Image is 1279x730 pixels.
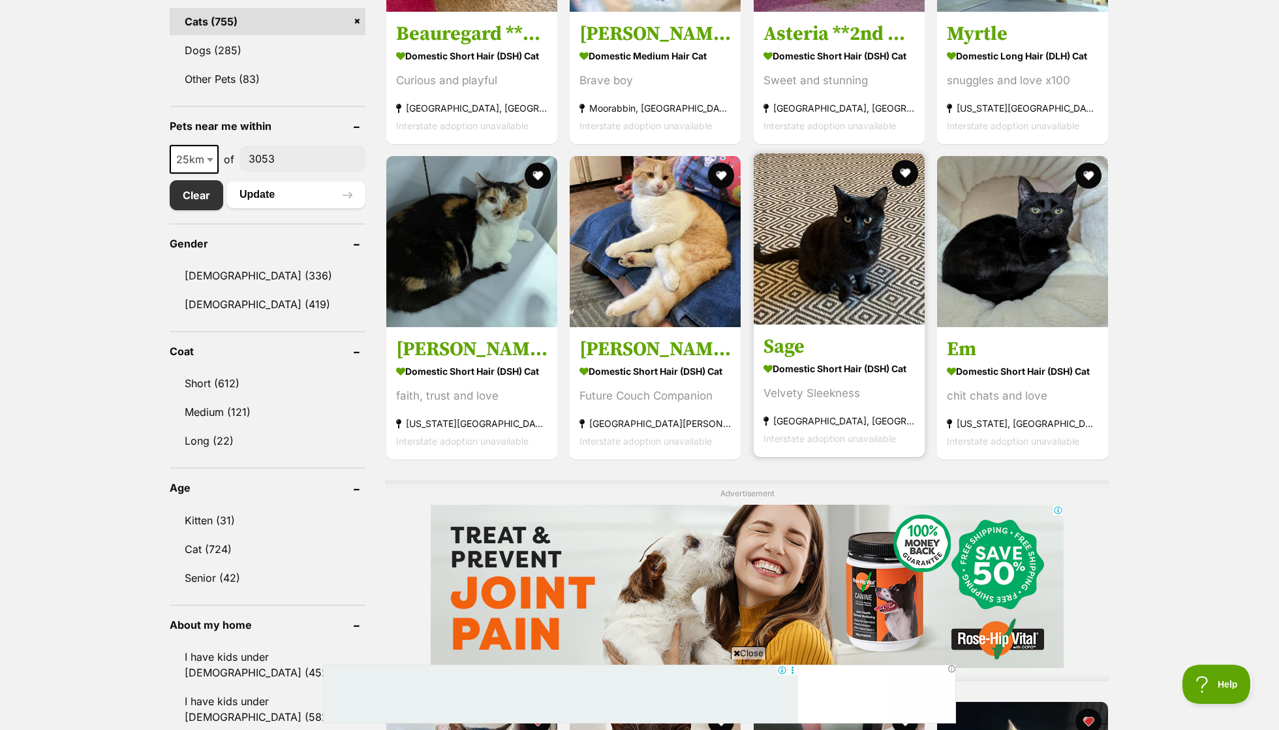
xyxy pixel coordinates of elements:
strong: Domestic Short Hair (DSH) Cat [947,362,1098,381]
div: faith, trust and love [396,387,547,405]
h3: Myrtle [947,21,1098,46]
header: Coat [170,345,365,357]
h3: Beauregard **2nd Chance Cat Rescue** [396,21,547,46]
span: 25km [171,150,217,168]
h3: [PERSON_NAME] [396,337,547,362]
header: About my home [170,619,365,631]
strong: Moorabbin, [GEOGRAPHIC_DATA] [579,99,731,116]
div: Curious and playful [396,71,547,89]
span: 25km [170,145,219,174]
div: chit chats and love [947,387,1098,405]
button: favourite [892,160,918,186]
h3: [PERSON_NAME] [579,337,731,362]
span: Close [731,646,766,659]
img: Em - Domestic Short Hair (DSH) Cat [937,156,1108,327]
span: Interstate adoption unavailable [947,119,1079,131]
a: Clear [170,180,223,210]
strong: [GEOGRAPHIC_DATA], [GEOGRAPHIC_DATA] [763,99,915,116]
a: Senior (42) [170,564,365,592]
img: Jess - Domestic Short Hair (DSH) Cat [386,156,557,327]
iframe: Advertisement [431,505,1064,668]
div: Future Couch Companion [579,387,731,405]
strong: [GEOGRAPHIC_DATA][PERSON_NAME][GEOGRAPHIC_DATA] [579,415,731,432]
a: Medium (121) [170,398,365,426]
div: Velvety Sleekness [763,385,915,402]
strong: [GEOGRAPHIC_DATA], [GEOGRAPHIC_DATA] [763,412,915,430]
button: favourite [709,163,735,189]
h3: Asteria **2nd Chance Cat Rescue** [763,21,915,46]
button: Update [226,182,365,208]
img: Maxie - Domestic Short Hair (DSH) Cat [570,156,741,327]
strong: Domestic Short Hair (DSH) Cat [763,46,915,65]
a: Long (22) [170,427,365,454]
a: Beauregard **2nd Chance Cat Rescue** Domestic Short Hair (DSH) Cat Curious and playful [GEOGRAPHI... [386,11,557,144]
a: Short (612) [170,370,365,397]
strong: [GEOGRAPHIC_DATA], [GEOGRAPHIC_DATA] [396,99,547,116]
header: Pets near me within [170,120,365,132]
a: [PERSON_NAME] Domestic Short Hair (DSH) Cat Future Couch Companion [GEOGRAPHIC_DATA][PERSON_NAME]... [570,327,741,460]
button: favourite [1075,163,1102,189]
header: Age [170,482,365,494]
iframe: Help Scout Beacon - Open [1182,665,1253,704]
a: [DEMOGRAPHIC_DATA] (419) [170,291,365,318]
h3: [PERSON_NAME] [PERSON_NAME] [579,21,731,46]
a: Asteria **2nd Chance Cat Rescue** Domestic Short Hair (DSH) Cat Sweet and stunning [GEOGRAPHIC_DA... [754,11,925,144]
input: postcode [239,146,365,171]
strong: Domestic Short Hair (DSH) Cat [579,362,731,381]
a: [PERSON_NAME] Domestic Short Hair (DSH) Cat faith, trust and love [US_STATE][GEOGRAPHIC_DATA], [G... [386,327,557,460]
span: Interstate adoption unavailable [947,436,1079,447]
strong: [US_STATE], [GEOGRAPHIC_DATA] [947,415,1098,432]
a: Other Pets (83) [170,65,365,93]
strong: Domestic Short Hair (DSH) Cat [763,359,915,378]
div: Advertisement [385,481,1109,681]
h3: Em [947,337,1098,362]
a: Kitten (31) [170,507,365,534]
header: Gender [170,238,365,249]
div: Brave boy [579,71,731,89]
button: favourite [525,163,551,189]
a: Dogs (285) [170,37,365,64]
a: Cats (755) [170,8,365,35]
strong: Domestic Short Hair (DSH) Cat [396,362,547,381]
span: Interstate adoption unavailable [579,436,712,447]
a: Em Domestic Short Hair (DSH) Cat chit chats and love [US_STATE], [GEOGRAPHIC_DATA] Interstate ado... [937,327,1108,460]
strong: [US_STATE][GEOGRAPHIC_DATA], [GEOGRAPHIC_DATA] [396,415,547,432]
h3: Sage [763,334,915,359]
a: Sage Domestic Short Hair (DSH) Cat Velvety Sleekness [GEOGRAPHIC_DATA], [GEOGRAPHIC_DATA] Interst... [754,325,925,457]
strong: Domestic Long Hair (DLH) Cat [947,46,1098,65]
a: Myrtle Domestic Long Hair (DLH) Cat snuggles and love x100 [US_STATE][GEOGRAPHIC_DATA], [GEOGRAPH... [937,11,1108,144]
span: of [224,151,234,167]
div: snuggles and love x100 [947,71,1098,89]
span: Interstate adoption unavailable [763,433,896,444]
div: Sweet and stunning [763,71,915,89]
strong: Domestic Medium Hair Cat [579,46,731,65]
span: Interstate adoption unavailable [579,119,712,131]
a: I have kids under [DEMOGRAPHIC_DATA] (452) [170,643,365,686]
strong: [US_STATE][GEOGRAPHIC_DATA], [GEOGRAPHIC_DATA] [947,99,1098,116]
img: Sage - Domestic Short Hair (DSH) Cat [754,153,925,325]
strong: Domestic Short Hair (DSH) Cat [396,46,547,65]
a: Cat (724) [170,535,365,563]
iframe: Advertisement [323,665,956,723]
span: Interstate adoption unavailable [763,119,896,131]
a: [PERSON_NAME] [PERSON_NAME] Domestic Medium Hair Cat Brave boy Moorabbin, [GEOGRAPHIC_DATA] Inter... [570,11,741,144]
span: Interstate adoption unavailable [396,119,529,131]
span: Interstate adoption unavailable [396,436,529,447]
a: [DEMOGRAPHIC_DATA] (336) [170,262,365,289]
